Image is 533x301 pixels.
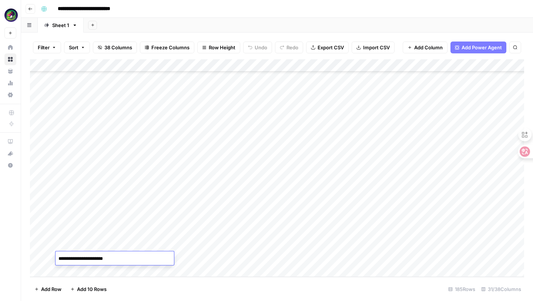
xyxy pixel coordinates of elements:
[478,283,524,295] div: 31/38 Columns
[52,21,69,29] div: Sheet 1
[363,44,390,51] span: Import CSV
[318,44,344,51] span: Export CSV
[197,42,240,53] button: Row Height
[4,53,16,65] a: Browse
[4,148,16,159] button: What's new?
[41,285,61,293] span: Add Row
[69,44,78,51] span: Sort
[38,18,84,33] a: Sheet 1
[4,77,16,89] a: Usage
[38,44,50,51] span: Filter
[4,42,16,53] a: Home
[255,44,267,51] span: Undo
[4,159,16,171] button: Help + Support
[4,9,18,22] img: Meshy Logo
[66,283,111,295] button: Add 10 Rows
[93,42,137,53] button: 38 Columns
[140,42,194,53] button: Freeze Columns
[4,136,16,148] a: AirOps Academy
[33,42,61,53] button: Filter
[445,283,478,295] div: 185 Rows
[104,44,132,51] span: 38 Columns
[275,42,303,53] button: Redo
[403,42,447,53] button: Add Column
[77,285,107,293] span: Add 10 Rows
[30,283,66,295] button: Add Row
[286,44,298,51] span: Redo
[4,89,16,101] a: Settings
[4,6,16,24] button: Workspace: Meshy
[414,44,443,51] span: Add Column
[4,65,16,77] a: Your Data
[243,42,272,53] button: Undo
[462,44,502,51] span: Add Power Agent
[209,44,235,51] span: Row Height
[5,148,16,159] div: What's new?
[151,44,190,51] span: Freeze Columns
[64,42,90,53] button: Sort
[450,42,506,53] button: Add Power Agent
[306,42,349,53] button: Export CSV
[352,42,395,53] button: Import CSV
